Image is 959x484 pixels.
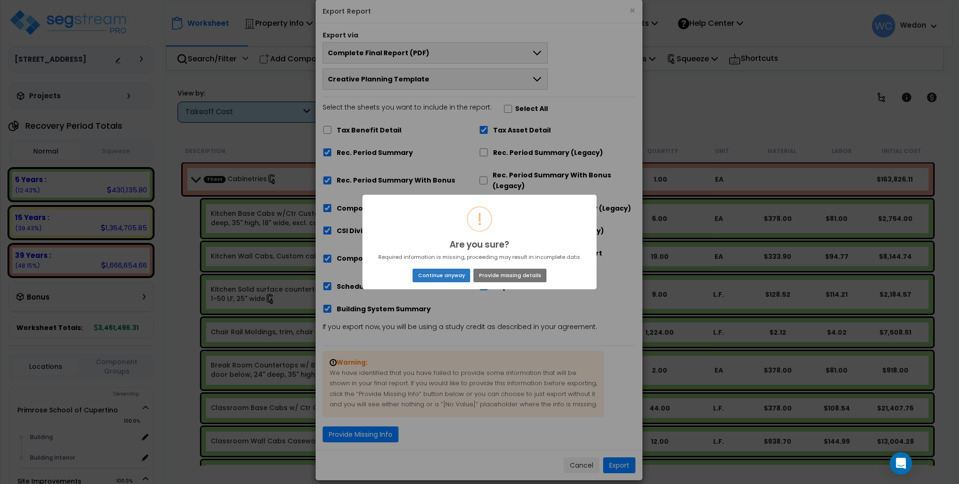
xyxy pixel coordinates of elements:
button: Provide missing details [473,269,546,282]
div: ! [477,207,482,231]
button: Continue anyway [413,269,470,282]
h2: Are you sure? [450,240,509,250]
div: Open Intercom Messenger [890,452,912,475]
div: Required information is missing, proceeding may result in incomplete data. [377,253,583,261]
